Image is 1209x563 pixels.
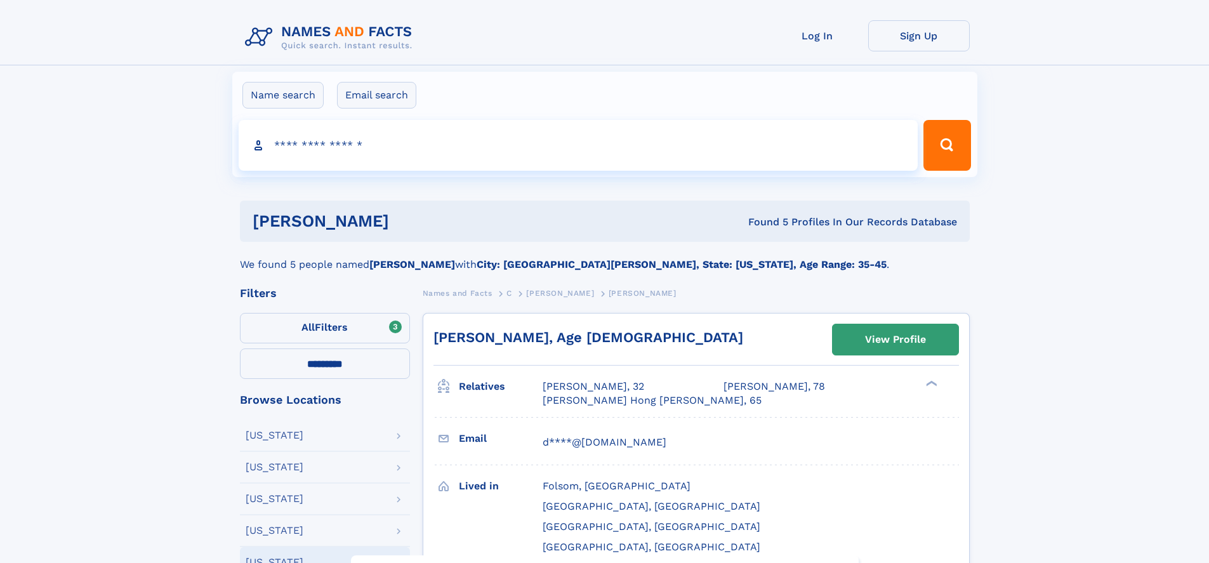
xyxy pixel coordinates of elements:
a: Log In [767,20,868,51]
a: Names and Facts [423,285,492,301]
span: All [301,321,315,333]
span: [GEOGRAPHIC_DATA], [GEOGRAPHIC_DATA] [543,520,760,533]
b: [PERSON_NAME] [369,258,455,270]
div: ❯ [923,380,938,388]
div: View Profile [865,325,926,354]
h3: Email [459,428,543,449]
a: [PERSON_NAME] [526,285,594,301]
label: Email search [337,82,416,109]
div: Browse Locations [240,394,410,406]
img: Logo Names and Facts [240,20,423,55]
h1: [PERSON_NAME] [253,213,569,229]
a: View Profile [833,324,958,355]
a: [PERSON_NAME], 32 [543,380,644,394]
b: City: [GEOGRAPHIC_DATA][PERSON_NAME], State: [US_STATE], Age Range: 35-45 [477,258,887,270]
h3: Relatives [459,376,543,397]
a: C [506,285,512,301]
span: Folsom, [GEOGRAPHIC_DATA] [543,480,690,492]
label: Name search [242,82,324,109]
span: [GEOGRAPHIC_DATA], [GEOGRAPHIC_DATA] [543,500,760,512]
span: [PERSON_NAME] [609,289,677,298]
div: Filters [240,288,410,299]
div: Found 5 Profiles In Our Records Database [569,215,957,229]
span: C [506,289,512,298]
span: [GEOGRAPHIC_DATA], [GEOGRAPHIC_DATA] [543,541,760,553]
div: [US_STATE] [246,462,303,472]
input: search input [239,120,918,171]
div: [US_STATE] [246,430,303,440]
a: [PERSON_NAME] Hong [PERSON_NAME], 65 [543,394,762,407]
a: Sign Up [868,20,970,51]
div: [US_STATE] [246,494,303,504]
a: [PERSON_NAME], Age [DEMOGRAPHIC_DATA] [433,329,743,345]
span: [PERSON_NAME] [526,289,594,298]
div: We found 5 people named with . [240,242,970,272]
h3: Lived in [459,475,543,497]
button: Search Button [923,120,970,171]
a: [PERSON_NAME], 78 [723,380,825,394]
div: [US_STATE] [246,526,303,536]
label: Filters [240,313,410,343]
